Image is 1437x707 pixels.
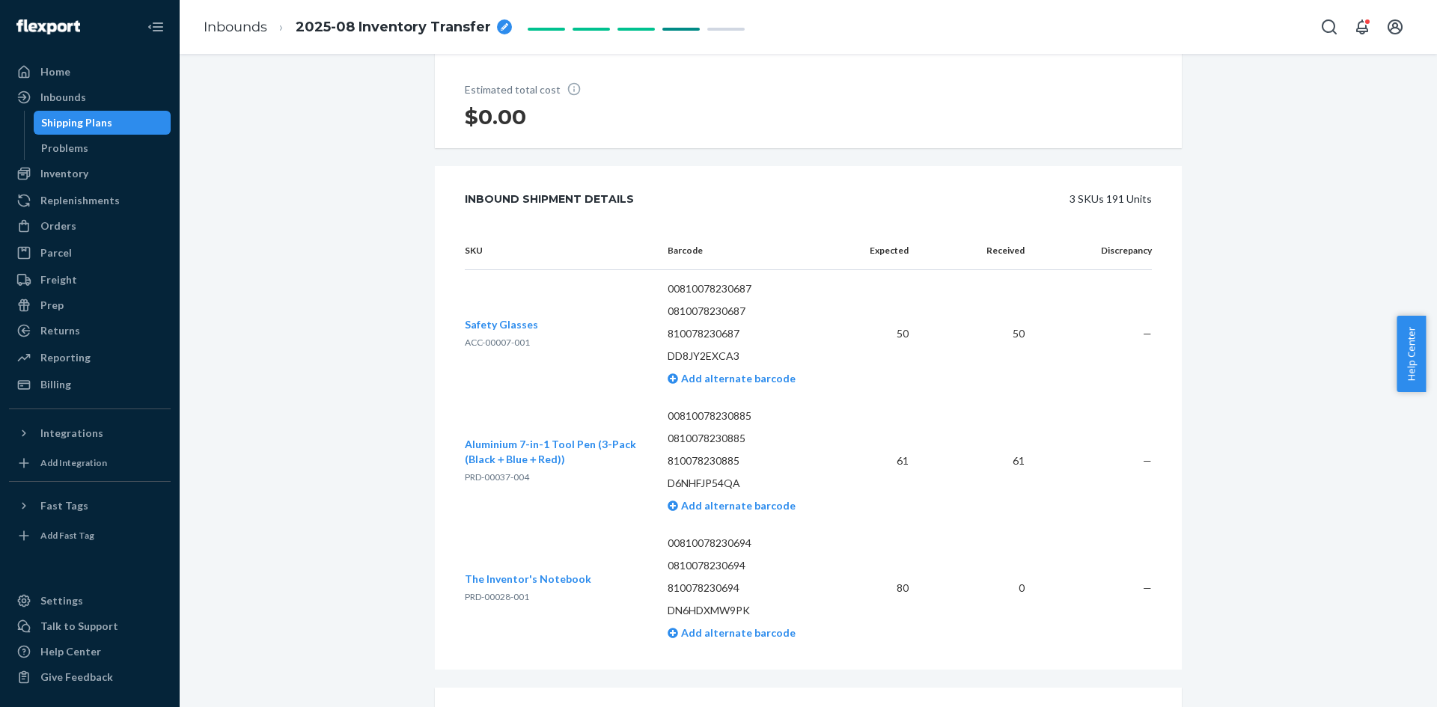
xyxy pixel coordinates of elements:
[141,12,171,42] button: Close Navigation
[668,431,835,446] p: 0810078230885
[465,103,592,130] h1: $0.00
[668,626,796,639] a: Add alternate barcode
[668,372,796,385] a: Add alternate barcode
[41,115,112,130] div: Shipping Plans
[9,524,171,548] a: Add Fast Tag
[40,456,107,469] div: Add Integration
[668,184,1152,214] div: 3 SKUs 191 Units
[9,319,171,343] a: Returns
[465,572,591,587] button: The Inventor's Notebook
[9,494,171,518] button: Fast Tags
[846,270,921,398] td: 50
[668,499,796,512] a: Add alternate barcode
[1143,581,1152,594] span: —
[9,293,171,317] a: Prep
[9,162,171,186] a: Inventory
[656,232,846,270] th: Barcode
[465,232,656,270] th: SKU
[668,326,835,341] p: 810078230687
[668,603,835,618] p: DN6HDXMW9PK
[9,189,171,212] a: Replenishments
[1380,12,1410,42] button: Open account menu
[9,421,171,445] button: Integrations
[465,438,636,465] span: Aluminium 7-in-1 Tool Pen (3-Pack (Black＋Blue＋Red))
[678,499,796,512] span: Add alternate barcode
[40,193,120,208] div: Replenishments
[465,82,592,97] p: Estimated total cost
[41,141,88,156] div: Problems
[921,524,1036,652] td: 0
[668,476,835,491] p: D6NHFJP54QA
[9,85,171,109] a: Inbounds
[40,644,101,659] div: Help Center
[40,272,77,287] div: Freight
[1397,316,1426,392] button: Help Center
[678,626,796,639] span: Add alternate barcode
[40,64,70,79] div: Home
[40,323,80,338] div: Returns
[465,572,591,585] span: The Inventor's Notebook
[921,232,1036,270] th: Received
[40,670,113,685] div: Give Feedback
[1314,12,1344,42] button: Open Search Box
[465,437,644,467] button: Aluminium 7-in-1 Tool Pen (3-Pack (Black＋Blue＋Red))
[9,451,171,475] a: Add Integration
[34,136,171,160] a: Problems
[846,397,921,524] td: 61
[40,166,88,181] div: Inventory
[921,270,1036,398] td: 50
[9,640,171,664] a: Help Center
[668,536,835,551] p: 00810078230694
[9,614,171,638] a: Talk to Support
[1143,327,1152,340] span: —
[40,298,64,313] div: Prep
[9,373,171,397] a: Billing
[921,397,1036,524] td: 61
[9,346,171,370] a: Reporting
[9,241,171,265] a: Parcel
[34,111,171,135] a: Shipping Plans
[1347,12,1377,42] button: Open notifications
[668,281,835,296] p: 00810078230687
[40,245,72,260] div: Parcel
[40,377,71,392] div: Billing
[678,372,796,385] span: Add alternate barcode
[9,589,171,613] a: Settings
[668,349,835,364] p: DD8JY2EXCA3
[668,408,835,423] p: 00810078230885
[465,471,529,483] span: PRD-00037-004
[40,529,94,542] div: Add Fast Tag
[40,350,91,365] div: Reporting
[668,453,835,468] p: 810078230885
[465,184,634,214] div: Inbound Shipment Details
[40,619,118,634] div: Talk to Support
[668,304,835,319] p: 0810078230687
[296,18,491,37] span: 2025-08 Inventory Transfer
[9,268,171,292] a: Freight
[846,232,921,270] th: Expected
[9,665,171,689] button: Give Feedback
[16,19,80,34] img: Flexport logo
[465,318,538,331] span: Safety Glasses
[40,498,88,513] div: Fast Tags
[465,591,529,602] span: PRD-00028-001
[40,593,83,608] div: Settings
[1143,454,1152,467] span: —
[465,317,538,332] button: Safety Glasses
[40,218,76,233] div: Orders
[9,60,171,84] a: Home
[465,337,530,348] span: ACC-00007-001
[846,524,921,652] td: 80
[668,581,835,596] p: 810078230694
[204,19,267,35] a: Inbounds
[9,214,171,238] a: Orders
[1037,232,1152,270] th: Discrepancy
[192,5,524,49] ol: breadcrumbs
[40,90,86,105] div: Inbounds
[40,426,103,441] div: Integrations
[668,558,835,573] p: 0810078230694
